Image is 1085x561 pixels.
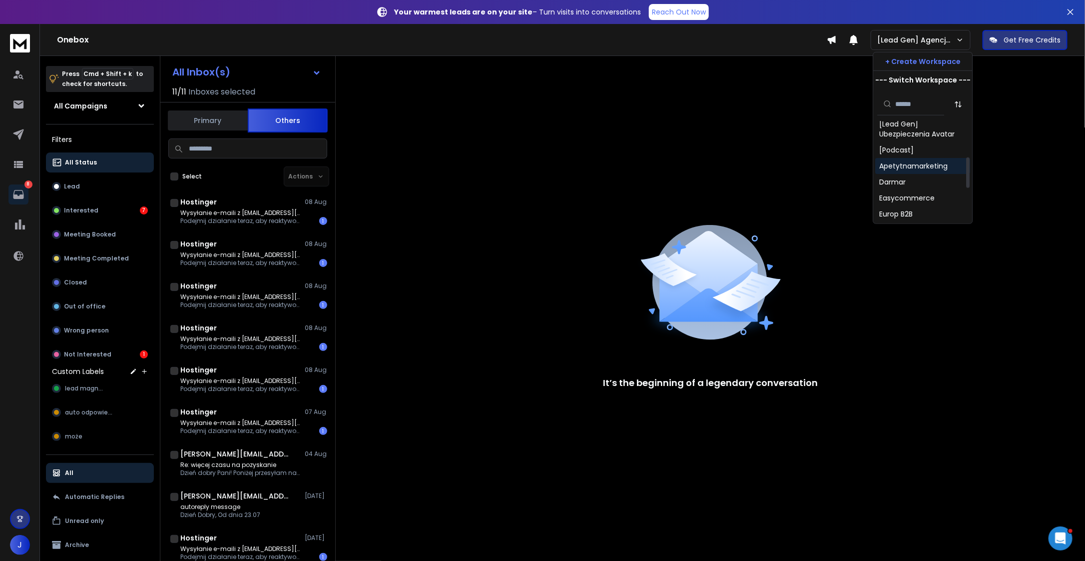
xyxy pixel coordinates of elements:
div: 1 [319,301,327,309]
p: Archive [65,541,89,549]
p: It’s the beginning of a legendary conversation [603,376,818,390]
div: Easycommerce [880,193,935,203]
p: Podejmij działanie teraz, aby reaktywować [180,427,300,435]
button: Archive [46,535,154,555]
p: Wysyłanie e-maili z [EMAIL_ADDRESS][DOMAIN_NAME] zostało [180,335,300,343]
p: 08 Aug [305,198,327,206]
p: All Status [65,158,97,166]
button: J [10,535,30,555]
p: Wrong person [64,326,109,334]
h1: Hostinger [180,365,217,375]
img: logo [10,34,30,52]
button: auto odpowiedź [46,402,154,422]
p: Podejmij działanie teraz, aby reaktywować [180,259,300,267]
h1: All Inbox(s) [172,67,230,77]
p: Lead [64,182,80,190]
p: + Create Workspace [885,56,961,66]
span: auto odpowiedź [65,408,114,416]
p: Wysyłanie e-maili z [EMAIL_ADDRESS][DOMAIN_NAME] zostało [180,419,300,427]
button: Automatic Replies [46,487,154,507]
button: lead magnet [46,378,154,398]
p: Reach Out Now [652,7,706,17]
div: 1 [319,217,327,225]
span: Cmd + Shift + k [82,68,133,79]
p: Wysyłanie e-maili z [EMAIL_ADDRESS][DOMAIN_NAME] zostało [180,377,300,385]
span: 11 / 11 [172,86,186,98]
p: Meeting Completed [64,254,129,262]
p: Re: więcej czasu na pozyskanie [180,461,300,469]
p: Podejmij działanie teraz, aby reaktywować [180,385,300,393]
a: Reach Out Now [649,4,709,20]
div: 1 [319,259,327,267]
button: + Create Workspace [874,52,973,70]
button: Interested7 [46,200,154,220]
p: Closed [64,278,87,286]
p: Not Interested [64,350,111,358]
button: Wrong person [46,320,154,340]
h1: Hostinger [180,281,217,291]
h1: Hostinger [180,407,217,417]
div: 1 [319,343,327,351]
p: Wysyłanie e-maili z [EMAIL_ADDRESS][DOMAIN_NAME] zostało [180,545,300,553]
p: 08 Aug [305,282,327,290]
p: 08 Aug [305,324,327,332]
p: Wysyłanie e-maili z [EMAIL_ADDRESS][DOMAIN_NAME] zostało [180,293,300,301]
span: lead magnet [65,384,105,392]
h1: Hostinger [180,197,217,207]
button: Not Interested1 [46,344,154,364]
p: Wysyłanie e-maili z [EMAIL_ADDRESS][DOMAIN_NAME] zostało [180,209,300,217]
button: All Status [46,152,154,172]
p: [Lead Gen] Agencje pracy [877,35,956,45]
p: Interested [64,206,98,214]
p: autoreply message [180,503,260,511]
a: 8 [8,184,28,204]
p: Podejmij działanie teraz, aby reaktywować [180,301,300,309]
h1: [PERSON_NAME][EMAIL_ADDRESS][DOMAIN_NAME] [180,449,290,459]
button: Lead [46,176,154,196]
button: All [46,463,154,483]
strong: Your warmest leads are on your site [394,7,533,17]
button: Closed [46,272,154,292]
button: Others [248,108,328,132]
iframe: Intercom live chat [1049,526,1073,550]
div: 1 [319,553,327,561]
p: 08 Aug [305,240,327,248]
p: Meeting Booked [64,230,116,238]
button: Sort by Sort A-Z [949,94,969,114]
p: Wysyłanie e-maili z [EMAIL_ADDRESS][DOMAIN_NAME] zostało [180,251,300,259]
div: 7 [140,206,148,214]
button: Meeting Completed [46,248,154,268]
label: Select [182,172,202,180]
p: All [65,469,73,477]
span: może [65,432,82,440]
h3: Custom Labels [52,366,104,376]
p: [DATE] [305,492,327,500]
div: Europ B2B [880,209,913,219]
h3: Inboxes selected [188,86,255,98]
h1: All Campaigns [54,101,107,111]
div: 1 [140,350,148,358]
div: 1 [319,385,327,393]
button: All Campaigns [46,96,154,116]
div: [Lead Gen] Ubezpieczenia Avatar [880,119,967,139]
h1: [PERSON_NAME][EMAIL_ADDRESS][DOMAIN_NAME] [180,491,290,501]
p: Automatic Replies [65,493,124,501]
p: Podejmij działanie teraz, aby reaktywować [180,217,300,225]
button: Get Free Credits [983,30,1068,50]
p: Dzień dobry Pani! Poniżej przesyłam nagranie, [180,469,300,477]
p: – Turn visits into conversations [394,7,641,17]
p: Unread only [65,517,104,525]
h3: Filters [46,132,154,146]
p: Out of office [64,302,105,310]
p: 07 Aug [305,408,327,416]
p: 08 Aug [305,366,327,374]
p: --- Switch Workspace --- [875,75,971,85]
div: Darmar [880,177,906,187]
p: Podejmij działanie teraz, aby reaktywować [180,553,300,561]
p: Dzień Dobry, Od dnia 23.07 [180,511,260,519]
p: 04 Aug [305,450,327,458]
p: Press to check for shortcuts. [62,69,143,89]
button: może [46,426,154,446]
div: 1 [319,427,327,435]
